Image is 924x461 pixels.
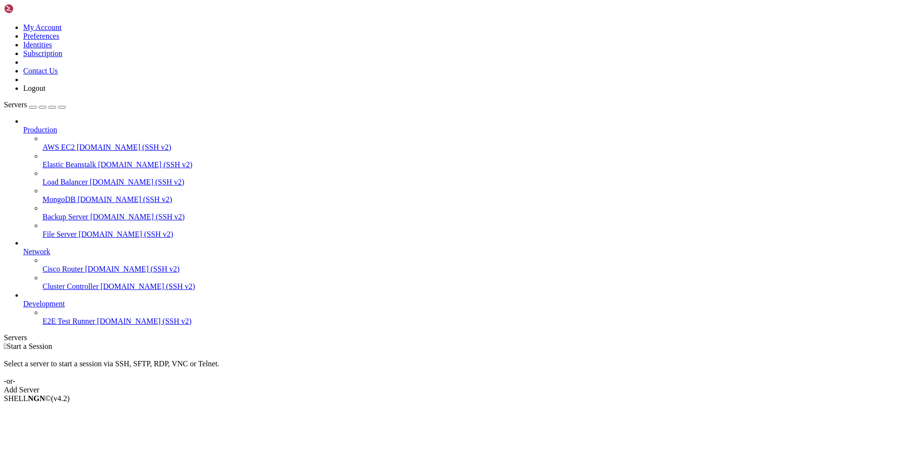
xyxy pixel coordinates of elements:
li: Production [23,117,920,239]
a: Production [23,126,920,134]
a: MongoDB [DOMAIN_NAME] (SSH v2) [43,195,920,204]
a: Identities [23,41,52,49]
span: [DOMAIN_NAME] (SSH v2) [101,282,195,290]
span: Backup Server [43,213,88,221]
li: AWS EC2 [DOMAIN_NAME] (SSH v2) [43,134,920,152]
span: Cisco Router [43,265,83,273]
a: E2E Test Runner [DOMAIN_NAME] (SSH v2) [43,317,920,326]
a: Cisco Router [DOMAIN_NAME] (SSH v2) [43,265,920,274]
li: Cisco Router [DOMAIN_NAME] (SSH v2) [43,256,920,274]
li: Load Balancer [DOMAIN_NAME] (SSH v2) [43,169,920,187]
span: 4.2.0 [51,394,70,403]
div: Select a server to start a session via SSH, SFTP, RDP, VNC or Telnet. -or- [4,351,920,386]
li: E2E Test Runner [DOMAIN_NAME] (SSH v2) [43,308,920,326]
span: [DOMAIN_NAME] (SSH v2) [98,160,193,169]
li: Network [23,239,920,291]
a: AWS EC2 [DOMAIN_NAME] (SSH v2) [43,143,920,152]
a: Development [23,300,920,308]
li: Backup Server [DOMAIN_NAME] (SSH v2) [43,204,920,221]
a: Elastic Beanstalk [DOMAIN_NAME] (SSH v2) [43,160,920,169]
span: [DOMAIN_NAME] (SSH v2) [79,230,173,238]
span: Load Balancer [43,178,88,186]
a: Network [23,247,920,256]
span: File Server [43,230,77,238]
li: Cluster Controller [DOMAIN_NAME] (SSH v2) [43,274,920,291]
a: Load Balancer [DOMAIN_NAME] (SSH v2) [43,178,920,187]
span: [DOMAIN_NAME] (SSH v2) [90,178,185,186]
a: Preferences [23,32,59,40]
span: MongoDB [43,195,75,203]
div: Servers [4,333,920,342]
li: Elastic Beanstalk [DOMAIN_NAME] (SSH v2) [43,152,920,169]
span: SHELL © [4,394,70,403]
a: Servers [4,101,66,109]
a: Logout [23,84,45,92]
span: Start a Session [7,342,52,350]
li: Development [23,291,920,326]
div: Add Server [4,386,920,394]
span: AWS EC2 [43,143,75,151]
a: Subscription [23,49,62,58]
a: File Server [DOMAIN_NAME] (SSH v2) [43,230,920,239]
span: [DOMAIN_NAME] (SSH v2) [85,265,180,273]
span:  [4,342,7,350]
li: File Server [DOMAIN_NAME] (SSH v2) [43,221,920,239]
span: [DOMAIN_NAME] (SSH v2) [90,213,185,221]
span: Cluster Controller [43,282,99,290]
a: Backup Server [DOMAIN_NAME] (SSH v2) [43,213,920,221]
a: My Account [23,23,62,31]
a: Contact Us [23,67,58,75]
span: Development [23,300,65,308]
b: NGN [28,394,45,403]
span: [DOMAIN_NAME] (SSH v2) [97,317,192,325]
a: Cluster Controller [DOMAIN_NAME] (SSH v2) [43,282,920,291]
img: Shellngn [4,4,59,14]
span: Elastic Beanstalk [43,160,96,169]
span: [DOMAIN_NAME] (SSH v2) [77,143,172,151]
span: Network [23,247,50,256]
span: E2E Test Runner [43,317,95,325]
span: [DOMAIN_NAME] (SSH v2) [77,195,172,203]
span: Production [23,126,57,134]
span: Servers [4,101,27,109]
li: MongoDB [DOMAIN_NAME] (SSH v2) [43,187,920,204]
